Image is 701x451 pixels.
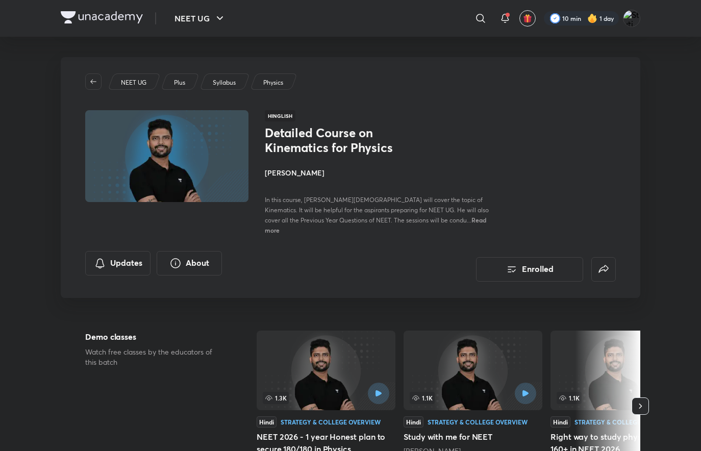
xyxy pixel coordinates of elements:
a: Company Logo [61,11,143,26]
a: Plus [172,78,187,87]
span: 1.1K [557,392,582,404]
h4: [PERSON_NAME] [265,167,493,178]
h5: Study with me for NEET [404,431,542,443]
p: Syllabus [213,78,236,87]
a: Syllabus [211,78,238,87]
h5: Demo classes [85,331,224,343]
div: Hindi [550,416,570,428]
p: NEET UG [121,78,146,87]
p: Watch free classes by the educators of this batch [85,347,224,367]
span: In this course, [PERSON_NAME][DEMOGRAPHIC_DATA] will cover the topic of Kinematics. It will be he... [265,196,489,224]
a: NEET UG [119,78,148,87]
button: avatar [519,10,536,27]
button: Enrolled [476,257,583,282]
button: Updates [85,251,151,275]
div: Strategy & College Overview [281,419,381,425]
button: About [157,251,222,275]
img: check rounded [550,13,560,23]
img: Company Logo [61,11,143,23]
h1: Detailed Course on Kinematics for Physics [265,126,432,155]
p: Plus [174,78,185,87]
img: streak [587,13,597,23]
a: Physics [262,78,285,87]
span: Hinglish [265,110,295,121]
img: avatar [523,14,532,23]
div: Hindi [257,416,277,428]
span: 1.3K [263,392,289,404]
img: Stuti Singh [623,10,640,27]
button: NEET UG [168,8,232,29]
img: Thumbnail [84,109,250,203]
p: Physics [263,78,283,87]
div: Strategy & College Overview [574,419,674,425]
span: 1.1K [410,392,435,404]
button: false [591,257,616,282]
div: Hindi [404,416,423,428]
div: Strategy & College Overview [428,419,528,425]
span: Read more [265,216,486,234]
